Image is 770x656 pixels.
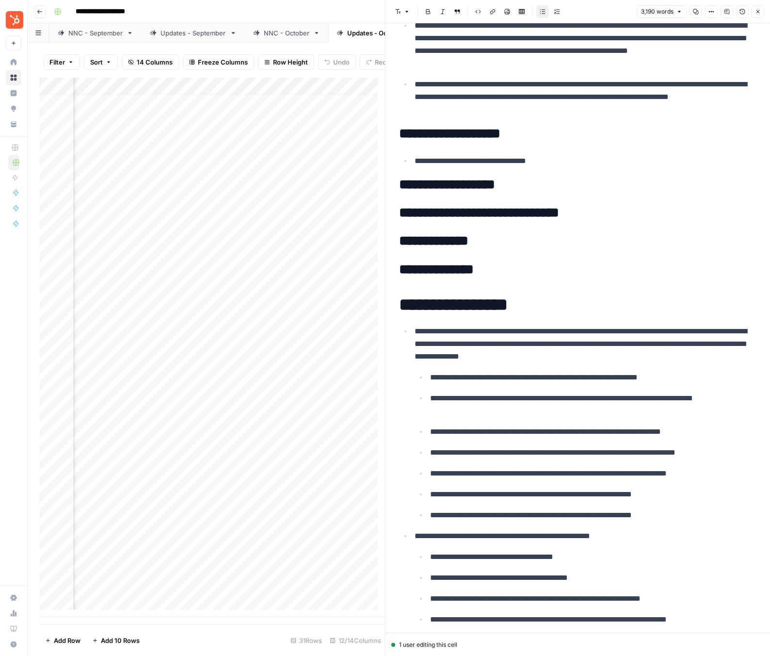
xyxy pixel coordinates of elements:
[137,57,173,67] span: 14 Columns
[90,57,103,67] span: Sort
[6,54,21,70] a: Home
[6,70,21,85] a: Browse
[391,640,764,649] div: 1 user editing this cell
[6,101,21,116] a: Opportunities
[258,54,314,70] button: Row Height
[264,28,309,38] div: NNC - October
[6,606,21,621] a: Usage
[360,54,397,70] button: Redo
[54,636,80,645] span: Add Row
[328,23,423,43] a: Updates - October
[101,636,140,645] span: Add 10 Rows
[6,621,21,637] a: Learning Hub
[122,54,179,70] button: 14 Columns
[49,23,142,43] a: NNC - September
[273,57,308,67] span: Row Height
[6,11,23,29] img: Blog Content Action Plan Logo
[6,637,21,652] button: Help + Support
[39,633,86,648] button: Add Row
[318,54,356,70] button: Undo
[6,85,21,101] a: Insights
[287,633,326,648] div: 31 Rows
[6,8,21,32] button: Workspace: Blog Content Action Plan
[245,23,328,43] a: NNC - October
[6,116,21,132] a: Your Data
[326,633,385,648] div: 12/14 Columns
[68,28,123,38] div: NNC - September
[375,57,390,67] span: Redo
[641,7,674,16] span: 3,190 words
[6,590,21,606] a: Settings
[637,5,687,18] button: 3,190 words
[160,28,226,38] div: Updates - September
[86,633,145,648] button: Add 10 Rows
[183,54,254,70] button: Freeze Columns
[347,28,404,38] div: Updates - October
[198,57,248,67] span: Freeze Columns
[333,57,350,67] span: Undo
[84,54,118,70] button: Sort
[49,57,65,67] span: Filter
[142,23,245,43] a: Updates - September
[43,54,80,70] button: Filter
